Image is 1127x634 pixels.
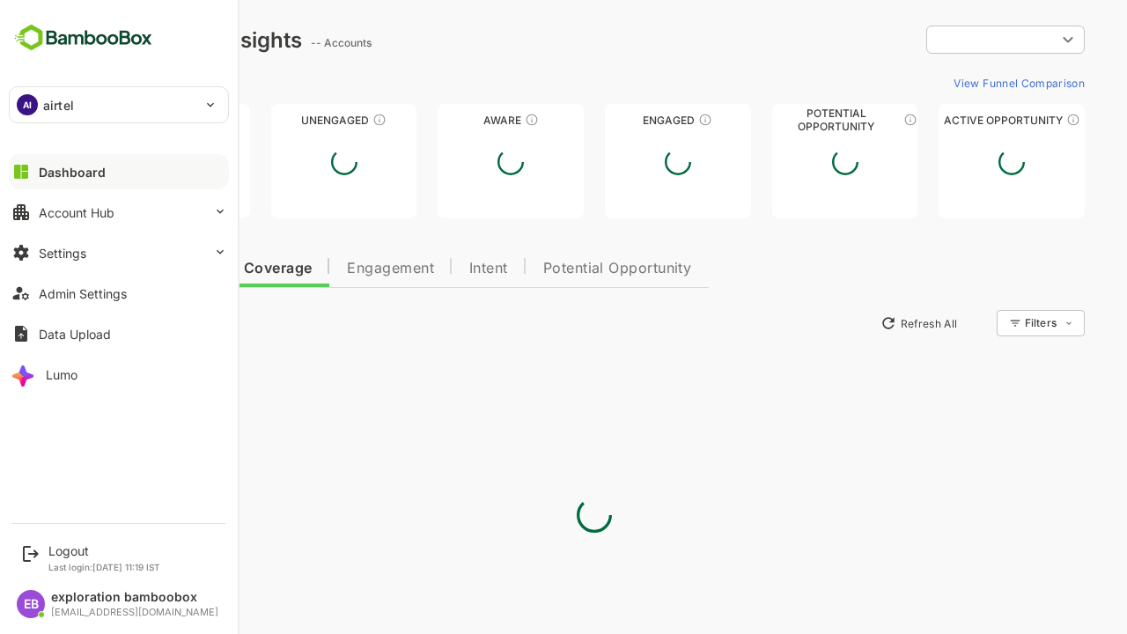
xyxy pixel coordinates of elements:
div: Account Hub [39,205,114,220]
button: Account Hub [9,195,229,230]
div: exploration bamboobox [51,590,218,605]
div: These accounts have not been engaged with for a defined time period [144,113,158,127]
button: Refresh All [811,309,903,337]
button: Lumo [9,357,229,392]
button: View Funnel Comparison [885,69,1023,97]
div: Settings [39,246,86,261]
div: These accounts are MQAs and can be passed on to Inside Sales [842,113,856,127]
button: Data Upload [9,316,229,351]
button: New Insights [42,307,171,339]
div: Potential Opportunity [711,114,857,127]
div: Data Upload [39,327,111,342]
div: [EMAIL_ADDRESS][DOMAIN_NAME] [51,607,218,618]
button: Dashboard [9,154,229,189]
div: These accounts have just entered the buying cycle and need further nurturing [463,113,477,127]
img: BambooboxFullLogoMark.5f36c76dfaba33ec1ec1367b70bb1252.svg [9,21,158,55]
div: Filters [961,307,1023,339]
div: Filters [963,316,995,329]
div: Active Opportunity [877,114,1023,127]
div: Logout [48,543,160,558]
span: Potential Opportunity [482,262,630,276]
span: Engagement [285,262,372,276]
button: Settings [9,235,229,270]
ag: -- Accounts [249,36,315,49]
p: airtel [43,96,74,114]
p: Last login: [DATE] 11:19 IST [48,562,160,572]
div: AI [17,94,38,115]
div: EB [17,590,45,618]
div: Unengaged [210,114,356,127]
button: Admin Settings [9,276,229,311]
div: These accounts have not shown enough engagement and need nurturing [311,113,325,127]
div: ​ [865,24,1023,55]
div: Dashboard Insights [42,27,240,53]
div: These accounts have open opportunities which might be at any of the Sales Stages [1005,113,1019,127]
div: These accounts are warm, further nurturing would qualify them to MQAs [637,113,651,127]
div: Unreached [42,114,188,127]
span: Intent [408,262,446,276]
div: Admin Settings [39,286,127,301]
div: Aware [376,114,522,127]
div: AIairtel [10,87,228,122]
div: Lumo [46,367,77,382]
div: Engaged [543,114,689,127]
div: Dashboard [39,165,106,180]
span: Data Quality and Coverage [60,262,250,276]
